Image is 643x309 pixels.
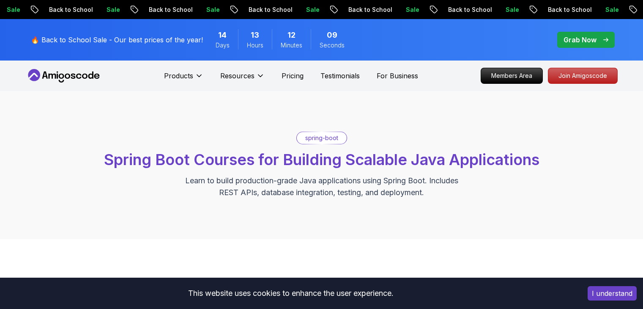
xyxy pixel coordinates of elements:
[441,6,499,14] p: Back to School
[541,6,599,14] p: Back to School
[281,41,302,50] span: Minutes
[200,6,227,14] p: Sale
[247,41,263,50] span: Hours
[180,175,464,199] p: Learn to build production-grade Java applications using Spring Boot. Includes REST APIs, database...
[327,29,337,41] span: 9 Seconds
[31,35,203,45] p: 🔥 Back to School Sale - Our best prices of the year!
[599,6,626,14] p: Sale
[100,6,127,14] p: Sale
[242,6,299,14] p: Back to School
[320,41,345,50] span: Seconds
[399,6,426,14] p: Sale
[220,71,265,88] button: Resources
[142,6,200,14] p: Back to School
[251,29,259,41] span: 13 Hours
[220,71,254,81] p: Resources
[588,286,637,301] button: Accept cookies
[164,71,203,88] button: Products
[320,71,360,81] a: Testimonials
[548,68,617,83] p: Join Amigoscode
[6,284,575,303] div: This website uses cookies to enhance the user experience.
[42,6,100,14] p: Back to School
[377,71,418,81] a: For Business
[305,134,338,142] p: spring-boot
[499,6,526,14] p: Sale
[481,68,543,84] a: Members Area
[218,29,227,41] span: 14 Days
[216,41,230,50] span: Days
[282,71,304,81] a: Pricing
[299,6,326,14] p: Sale
[164,71,193,81] p: Products
[342,6,399,14] p: Back to School
[287,29,296,41] span: 12 Minutes
[104,150,539,169] span: Spring Boot Courses for Building Scalable Java Applications
[564,35,596,45] p: Grab Now
[548,68,618,84] a: Join Amigoscode
[481,68,542,83] p: Members Area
